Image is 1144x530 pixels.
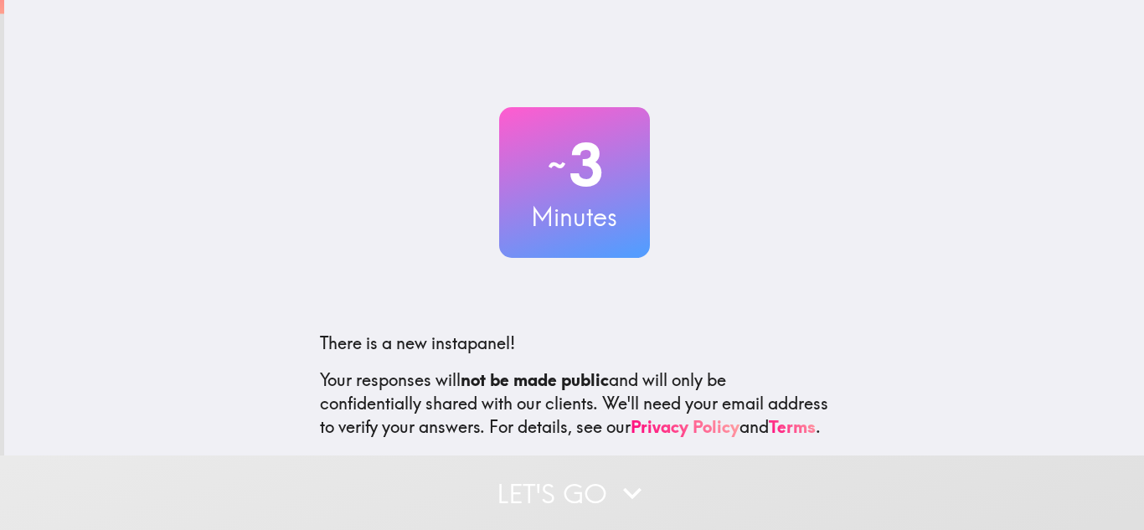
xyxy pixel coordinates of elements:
b: not be made public [461,369,609,390]
p: This invite is exclusively for you, please do not share it. Complete it soon because spots are li... [320,452,829,499]
h3: Minutes [499,199,650,234]
span: There is a new instapanel! [320,332,515,353]
a: Privacy Policy [631,416,739,437]
p: Your responses will and will only be confidentially shared with our clients. We'll need your emai... [320,368,829,439]
span: ~ [545,140,569,190]
h2: 3 [499,131,650,199]
a: Terms [769,416,816,437]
